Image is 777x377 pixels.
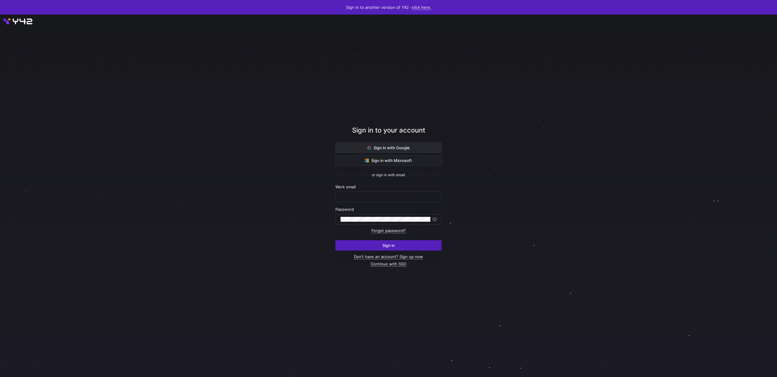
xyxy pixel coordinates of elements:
[412,5,431,10] a: click here.
[335,240,442,251] button: Sign in
[354,254,423,259] a: Don’t have an account? Sign up now
[382,243,395,248] span: Sign in
[335,125,442,143] div: Sign in to your account
[365,158,412,163] span: Sign in with Microsoft
[372,228,406,233] a: Forgot password?
[335,184,356,189] span: Work email
[372,173,405,177] span: or sign in with email
[371,261,406,267] a: Continue with SSO
[335,143,442,153] button: Sign in with Google
[335,155,442,166] button: Sign in with Microsoft
[368,145,410,150] span: Sign in with Google
[335,207,354,212] span: Password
